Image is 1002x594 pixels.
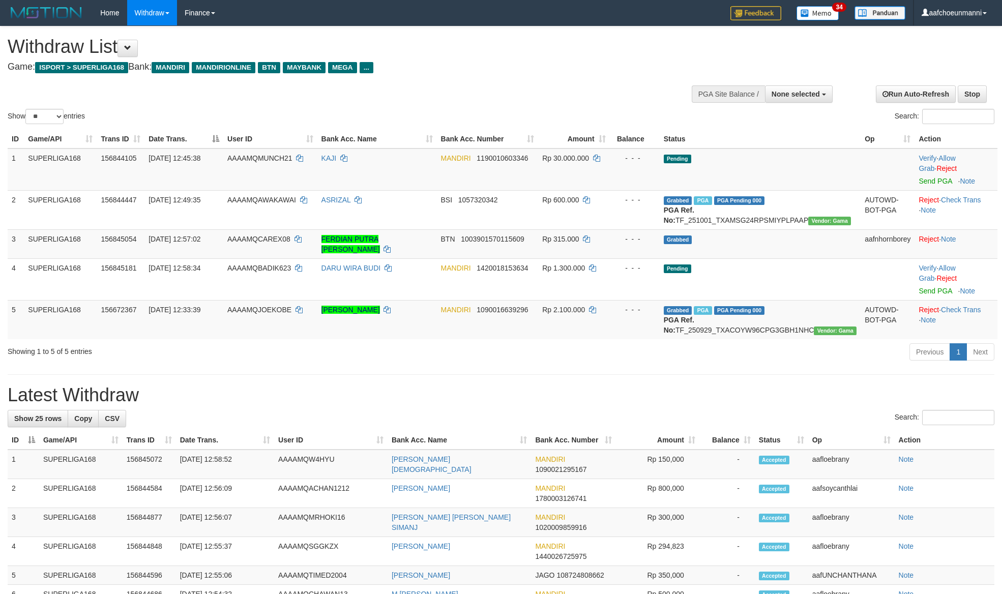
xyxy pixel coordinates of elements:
[614,234,656,244] div: - - -
[441,264,471,272] span: MANDIRI
[441,306,471,314] span: MANDIRI
[542,306,585,314] span: Rp 2.100.000
[535,465,586,473] span: Copy 1090021295167 to clipboard
[24,148,97,191] td: SUPERLIGA168
[797,6,839,20] img: Button%20Memo.svg
[808,508,895,537] td: aafloebrany
[274,450,388,479] td: AAAAMQW4HYU
[759,514,789,522] span: Accepted
[854,6,905,20] img: panduan.png
[899,455,914,463] a: Note
[123,566,176,585] td: 156844596
[176,479,274,508] td: [DATE] 12:56:09
[8,229,24,258] td: 3
[919,154,955,172] a: Allow Grab
[24,229,97,258] td: SUPERLIGA168
[8,410,68,427] a: Show 25 rows
[919,235,939,243] a: Reject
[35,62,128,73] span: ISPORT > SUPERLIGA168
[227,196,296,204] span: AAAAMQAWAKAWAI
[960,177,975,185] a: Note
[531,431,616,450] th: Bank Acc. Number: activate to sort column ascending
[714,196,765,205] span: PGA Pending
[101,235,136,243] span: 156845054
[861,130,915,148] th: Op: activate to sort column ascending
[699,431,755,450] th: Balance: activate to sort column ascending
[899,571,914,579] a: Note
[176,566,274,585] td: [DATE] 12:55:06
[176,508,274,537] td: [DATE] 12:56:07
[192,62,255,73] span: MANDIRIONLINE
[101,264,136,272] span: 156845181
[899,513,914,521] a: Note
[101,306,136,314] span: 156672367
[535,513,565,521] span: MANDIRI
[105,414,120,423] span: CSV
[392,455,471,473] a: [PERSON_NAME][DEMOGRAPHIC_DATA]
[960,287,975,295] a: Note
[39,508,123,537] td: SUPERLIGA168
[392,571,450,579] a: [PERSON_NAME]
[542,196,579,204] span: Rp 600.000
[8,300,24,339] td: 5
[149,154,200,162] span: [DATE] 12:45:38
[664,264,691,273] span: Pending
[149,235,200,243] span: [DATE] 12:57:02
[149,264,200,272] span: [DATE] 12:58:34
[699,508,755,537] td: -
[538,130,609,148] th: Amount: activate to sort column ascending
[832,3,846,12] span: 34
[123,537,176,566] td: 156844848
[101,154,136,162] span: 156844105
[936,164,957,172] a: Reject
[101,196,136,204] span: 156844447
[458,196,498,204] span: Copy 1057320342 to clipboard
[477,154,528,162] span: Copy 1190010603346 to clipboard
[123,450,176,479] td: 156845072
[317,130,437,148] th: Bank Acc. Name: activate to sort column ascending
[152,62,189,73] span: MANDIRI
[223,130,317,148] th: User ID: activate to sort column ascending
[915,130,997,148] th: Action
[542,235,579,243] span: Rp 315.000
[895,410,994,425] label: Search:
[68,410,99,427] a: Copy
[814,326,857,335] span: Vendor URL: https://trx31.1velocity.biz
[227,154,292,162] span: AAAAMQMUNCH21
[123,431,176,450] th: Trans ID: activate to sort column ascending
[321,235,380,253] a: FERDIAN PUTRA [PERSON_NAME]
[610,130,660,148] th: Balance
[759,572,789,580] span: Accepted
[664,235,692,244] span: Grabbed
[8,431,39,450] th: ID: activate to sort column descending
[919,154,955,172] span: ·
[941,235,956,243] a: Note
[321,196,351,204] a: ASRIZAL
[144,130,223,148] th: Date Trans.: activate to sort column descending
[24,190,97,229] td: SUPERLIGA168
[958,85,987,103] a: Stop
[616,450,699,479] td: Rp 150,000
[922,109,994,124] input: Search:
[909,343,950,361] a: Previous
[936,274,957,282] a: Reject
[765,85,833,103] button: None selected
[24,258,97,300] td: SUPERLIGA168
[535,494,586,502] span: Copy 1780003126741 to clipboard
[149,196,200,204] span: [DATE] 12:49:35
[861,190,915,229] td: AUTOWD-BOT-PGA
[24,130,97,148] th: Game/API: activate to sort column ascending
[176,450,274,479] td: [DATE] 12:58:52
[861,229,915,258] td: aafnhornborey
[919,196,939,204] a: Reject
[227,264,291,272] span: AAAAMQBADIK623
[616,431,699,450] th: Amount: activate to sort column ascending
[808,566,895,585] td: aafUNCHANTHANA
[441,235,455,243] span: BTN
[899,484,914,492] a: Note
[8,109,85,124] label: Show entries
[360,62,373,73] span: ...
[808,450,895,479] td: aafloebrany
[616,537,699,566] td: Rp 294,823
[556,571,604,579] span: Copy 108724808662 to clipboard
